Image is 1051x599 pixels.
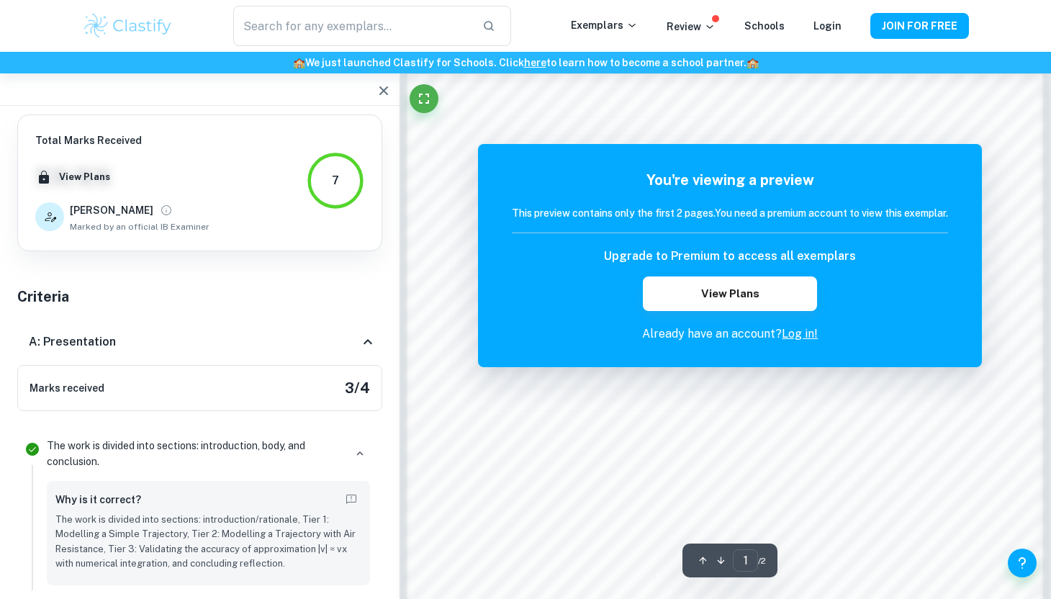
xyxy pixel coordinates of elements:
[524,57,546,68] a: here
[233,6,471,46] input: Search for any exemplars...
[17,319,382,365] div: A: Presentation
[604,248,856,265] h6: Upgrade to Premium to access all exemplars
[70,220,209,233] span: Marked by an official IB Examiner
[870,13,969,39] button: JOIN FOR FREE
[29,333,116,351] h6: A: Presentation
[156,200,176,220] button: View full profile
[341,490,361,510] button: Report mistake/confusion
[55,492,141,508] h6: Why is it correct?
[47,438,344,469] p: The work is divided into sections: introduction, body, and conclusion.
[782,327,818,341] a: Log in!
[813,20,842,32] a: Login
[55,166,114,188] button: View Plans
[30,380,104,396] h6: Marks received
[82,12,173,40] img: Clastify logo
[410,84,438,113] button: Fullscreen
[1008,549,1037,577] button: Help and Feedback
[758,554,766,567] span: / 2
[571,17,638,33] p: Exemplars
[345,377,370,399] h5: 3 / 4
[17,286,382,307] h5: Criteria
[55,513,361,572] p: The work is divided into sections: introduction/rationale, Tier 1: Modelling a Simple Trajectory,...
[746,57,759,68] span: 🏫
[35,132,209,148] h6: Total Marks Received
[70,202,153,218] h6: [PERSON_NAME]
[512,169,948,191] h5: You're viewing a preview
[3,55,1048,71] h6: We just launched Clastify for Schools. Click to learn how to become a school partner.
[643,276,817,311] button: View Plans
[332,172,339,189] div: 7
[667,19,716,35] p: Review
[512,325,948,343] p: Already have an account?
[744,20,785,32] a: Schools
[512,205,948,221] h6: This preview contains only the first 2 pages. You need a premium account to view this exemplar.
[293,57,305,68] span: 🏫
[24,441,41,458] svg: Correct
